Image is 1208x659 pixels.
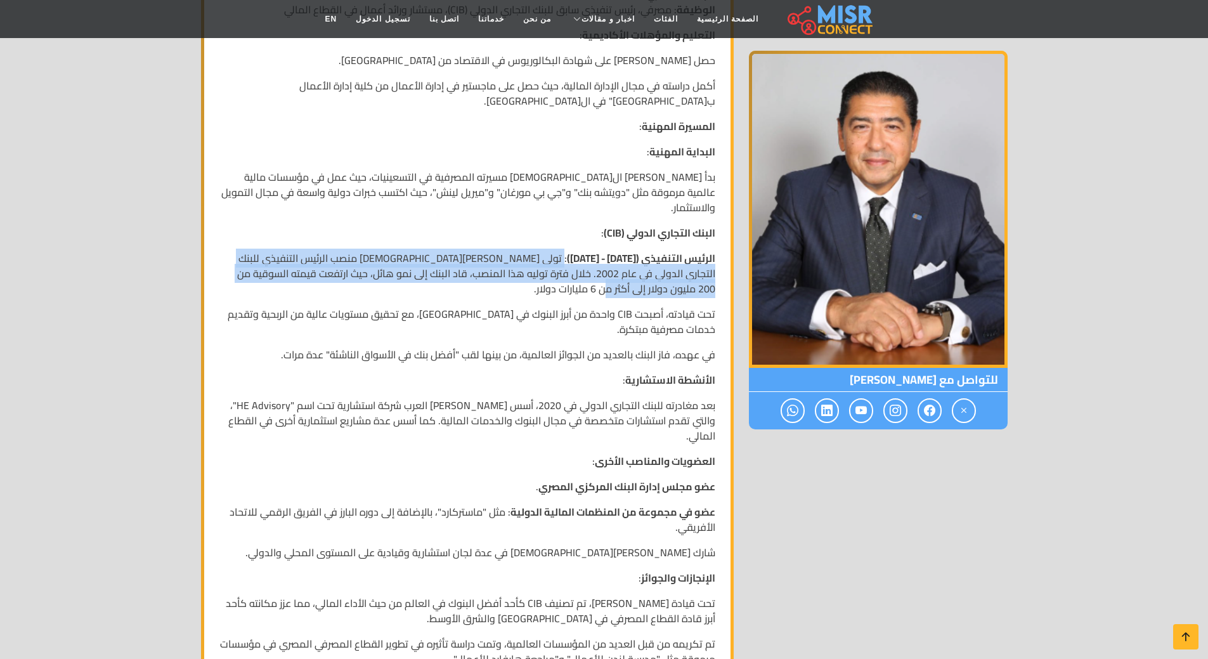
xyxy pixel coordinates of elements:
p: في عهده، فاز البنك بالعديد من الجوائز العالمية، من بينها لقب "أفضل بنك في الأسواق الناشئة" عدة مرات. [219,347,715,362]
strong: الأنشطة الاستشارية [625,370,715,389]
a: اخبار و مقالات [561,7,644,31]
p: : [219,144,715,159]
p: بدأ [PERSON_NAME] ال[DEMOGRAPHIC_DATA] مسيرته المصرفية في التسعينيات، حيث عمل في مؤسسات مالية عال... [219,169,715,215]
p: : [219,119,715,134]
p: حصل [PERSON_NAME] على شهادة البكالوريوس في الاقتصاد من [GEOGRAPHIC_DATA]. [219,53,715,68]
p: شارك [PERSON_NAME][DEMOGRAPHIC_DATA] في عدة لجان استشارية وقيادية على المستوى المحلي والدولي. [219,545,715,560]
p: أكمل دراسته في مجال الإدارة المالية، حيث حصل على ماجستير في إدارة الأعمال من كلية إدارة الأعمال ب... [219,78,715,108]
strong: المسيرة المهنية [642,117,715,136]
p: : [219,570,715,585]
span: اخبار و مقالات [581,13,635,25]
a: خدماتنا [469,7,514,31]
img: main.misr_connect [788,3,873,35]
strong: عضو في مجموعة من المنظمات المالية الدولية [510,502,715,521]
p: تحت قيادة [PERSON_NAME]، تم تصنيف CIB كأحد أفضل البنوك في العالم من حيث الأداء المالي، مما عزز مك... [219,596,715,626]
strong: الإنجازات والجوائز [641,568,715,587]
img: هشام عز العرب [749,51,1008,368]
p: : [219,225,715,240]
a: من نحن [514,7,561,31]
strong: عضو مجلس إدارة البنك المركزي المصري [538,477,715,496]
p: . [219,479,715,494]
a: الصفحة الرئيسية [687,7,768,31]
a: الفئات [644,7,687,31]
a: EN [316,7,347,31]
span: للتواصل مع [PERSON_NAME] [749,368,1008,392]
p: بعد مغادرته للبنك التجاري الدولي في 2020، أسس [PERSON_NAME] العرب شركة استشارية تحت اسم "HE Advis... [219,398,715,443]
strong: العضويات والمناصب الأخرى [595,452,715,471]
strong: البداية المهنية [649,142,715,161]
strong: البنك التجاري الدولي (CIB) [604,223,715,242]
a: تسجيل الدخول [346,7,419,31]
p: : مثل "ماستركارد"، بالإضافة إلى دوره البارز في الفريق الرقمي للاتحاد الأفريقي. [219,504,715,535]
a: اتصل بنا [420,7,469,31]
p: تحت قيادته، أصبحت CIB واحدة من أبرز البنوك في [GEOGRAPHIC_DATA]، مع تحقيق مستويات عالية من الربحي... [219,306,715,337]
p: : [219,453,715,469]
p: : تولى [PERSON_NAME][DEMOGRAPHIC_DATA] منصب الرئيس التنفيذي للبنك التجاري الدولي في عام 2002. خلا... [219,251,715,296]
p: : [219,372,715,388]
strong: الرئيس التنفيذي ([DATE] - [DATE]) [567,249,715,268]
